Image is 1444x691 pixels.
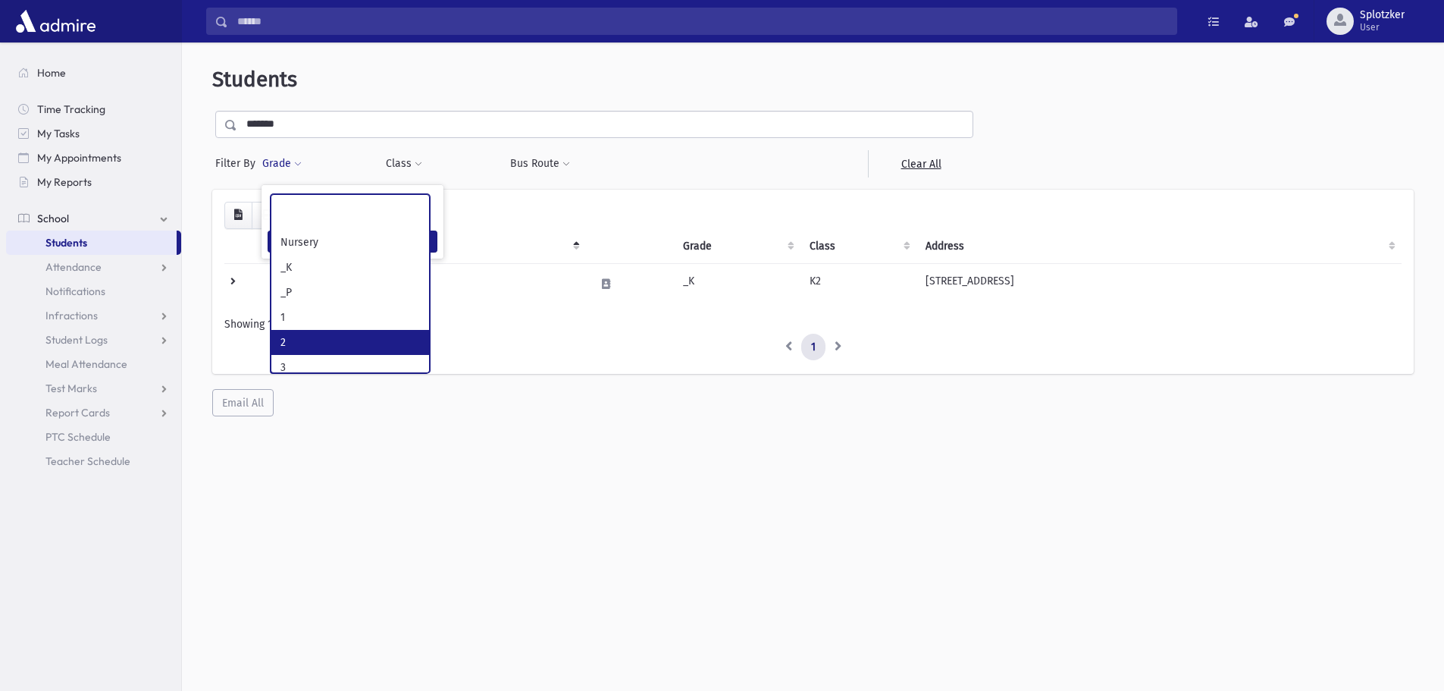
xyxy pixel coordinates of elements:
a: Students [6,231,177,255]
span: Test Marks [45,382,97,395]
li: Nursery [271,230,429,255]
a: Infractions [6,303,181,328]
td: _K [674,263,800,304]
span: Infractions [45,309,98,322]
span: User [1360,21,1405,33]
span: Home [37,66,66,80]
span: Meal Attendance [45,357,127,371]
th: Class: activate to sort column ascending [800,229,916,264]
a: Teacher Schedule [6,449,181,473]
td: [PERSON_NAME] [PERSON_NAME] [261,263,585,304]
span: Filter By [215,155,262,171]
a: Test Marks [6,376,181,400]
li: 3 [271,355,429,380]
span: PTC Schedule [45,430,111,444]
li: 2 [271,330,429,355]
input: Search [228,8,1176,35]
a: Attendance [6,255,181,279]
a: School [6,206,181,231]
a: Clear All [868,150,973,177]
a: PTC Schedule [6,425,181,449]
a: Meal Attendance [6,352,181,376]
span: School [37,212,69,225]
a: Time Tracking [6,97,181,121]
li: 1 [271,305,429,330]
a: My Tasks [6,121,181,146]
th: Address: activate to sort column ascending [916,229,1402,264]
a: Report Cards [6,400,181,425]
a: Notifications [6,279,181,303]
button: CSV [224,202,252,229]
li: _K [271,255,429,280]
span: Students [45,236,87,250]
span: Students [212,67,297,92]
img: AdmirePro [12,6,99,36]
a: My Reports [6,170,181,194]
button: Filter [268,231,437,253]
button: Class [385,150,423,177]
span: Report Cards [45,406,110,419]
a: My Appointments [6,146,181,170]
a: Home [6,61,181,85]
td: [STREET_ADDRESS] [916,263,1402,304]
span: Attendance [45,260,102,274]
span: Student Logs [45,333,108,347]
button: Print [252,202,282,229]
a: Student Logs [6,328,181,352]
th: Grade: activate to sort column ascending [674,229,800,264]
div: Showing 1 to 1 of 1 entries [224,316,1402,332]
button: Email All [212,389,274,416]
button: Bus Route [509,150,571,177]
span: Time Tracking [37,102,105,116]
span: Splotzker [1360,9,1405,21]
span: My Appointments [37,151,121,165]
li: _P [271,280,429,305]
span: My Reports [37,175,92,189]
td: K2 [800,263,916,304]
button: Grade [262,150,302,177]
span: Teacher Schedule [45,454,130,468]
a: 1 [801,334,825,361]
span: My Tasks [37,127,80,140]
span: Notifications [45,284,105,298]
